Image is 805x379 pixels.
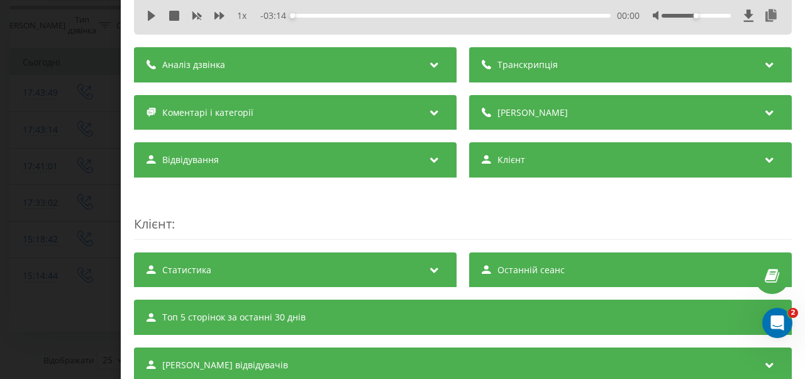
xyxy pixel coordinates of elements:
[162,311,306,324] span: Топ 5 сторінок за останні 30 днів
[162,59,225,71] span: Аналіз дзвінка
[290,13,295,18] div: Accessibility label
[162,359,288,371] span: [PERSON_NAME] відвідувачів
[762,308,792,338] iframe: Intercom live chat
[162,106,253,119] span: Коментарі і категорії
[497,154,525,166] span: Клієнт
[134,215,172,232] span: Клієнт
[237,9,247,22] span: 1 x
[162,154,219,166] span: Відвідування
[134,190,792,240] div: :
[497,264,565,276] span: Останній сеанс
[694,13,699,18] div: Accessibility label
[497,59,558,71] span: Транскрипція
[788,308,798,318] span: 2
[162,264,211,276] span: Статистика
[497,106,568,119] span: [PERSON_NAME]
[260,9,292,22] span: - 03:14
[617,9,640,22] span: 00:00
